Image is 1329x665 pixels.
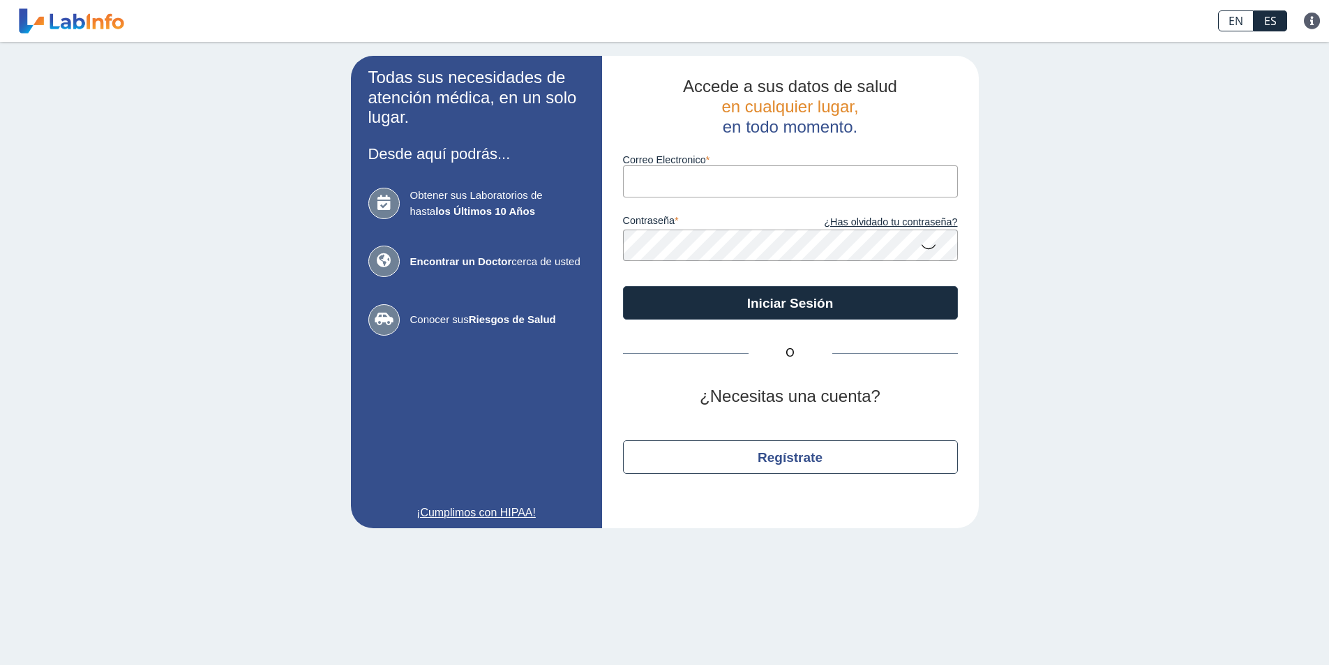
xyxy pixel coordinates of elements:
span: Accede a sus datos de salud [683,77,897,96]
span: Obtener sus Laboratorios de hasta [410,188,585,219]
a: ¿Has olvidado tu contraseña? [790,215,958,230]
a: ES [1254,10,1287,31]
b: los Últimos 10 Años [435,205,535,217]
span: Conocer sus [410,312,585,328]
button: Regístrate [623,440,958,474]
span: O [749,345,832,361]
a: ¡Cumplimos con HIPAA! [368,505,585,521]
span: cerca de usted [410,254,585,270]
button: Iniciar Sesión [623,286,958,320]
h2: Todas sus necesidades de atención médica, en un solo lugar. [368,68,585,128]
span: en cualquier lugar, [721,97,858,116]
span: en todo momento. [723,117,857,136]
b: Encontrar un Doctor [410,255,512,267]
label: Correo Electronico [623,154,958,165]
label: contraseña [623,215,790,230]
h3: Desde aquí podrás... [368,145,585,163]
a: EN [1218,10,1254,31]
b: Riesgos de Salud [469,313,556,325]
h2: ¿Necesitas una cuenta? [623,387,958,407]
